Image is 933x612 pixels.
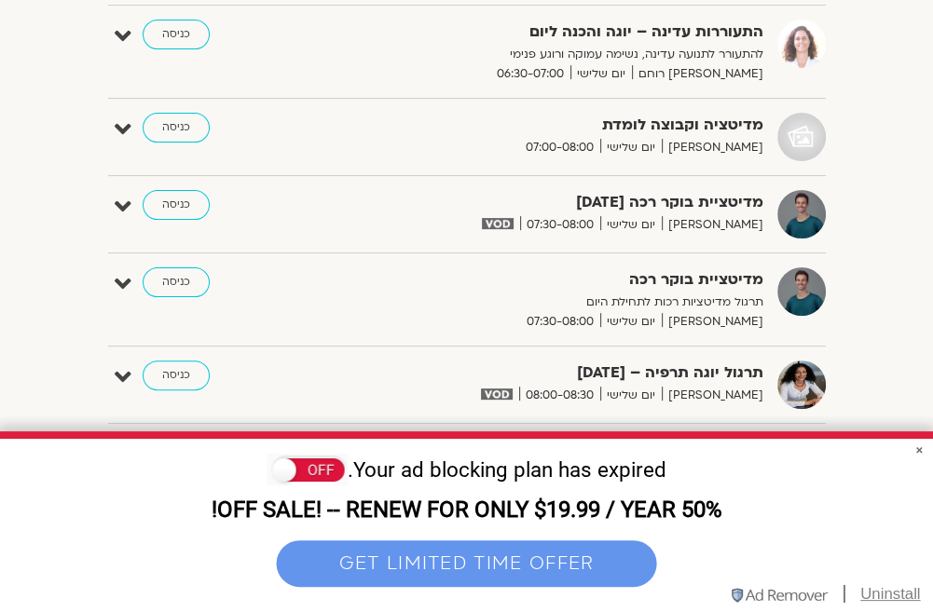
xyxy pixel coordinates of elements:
[662,215,763,235] span: [PERSON_NAME]
[482,218,513,229] img: vodicon
[363,20,763,45] strong: התעוררות עדינה – יוגה והכנה ליום
[520,215,600,235] span: 07:30-08:00
[363,113,763,138] strong: מדיטציה וקבוצה לומדת
[662,138,763,157] span: [PERSON_NAME]
[600,312,662,332] span: יום שלישי
[363,292,763,312] p: תרגול מדיטציות רכות לתחילת היום
[143,190,210,220] a: כניסה
[520,312,600,332] span: 07:30-08:00
[519,386,600,405] span: 08:00-08:30
[143,113,210,143] a: כניסה
[570,64,632,84] span: יום שלישי
[481,388,512,400] img: vodicon
[490,64,570,84] span: 06:30-07:00
[600,386,662,405] span: יום שלישי
[632,64,763,84] span: [PERSON_NAME] רוחם
[143,20,210,49] a: כניסה
[143,267,210,297] a: כניסה
[363,190,763,215] strong: מדיטציית בוקר רכה [DATE]
[600,138,662,157] span: יום שלישי
[662,386,763,405] span: [PERSON_NAME]
[363,45,763,64] p: להתעורר לתנועה עדינה, נשימה עמוקה ורוגע פנימי
[519,138,600,157] span: 07:00-08:00
[143,360,210,390] a: כניסה
[662,312,763,332] span: [PERSON_NAME]
[363,267,763,292] strong: מדיטציית בוקר רכה
[600,215,662,235] span: יום שלישי
[363,360,763,386] strong: תרגול יוגה תרפיה – [DATE]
